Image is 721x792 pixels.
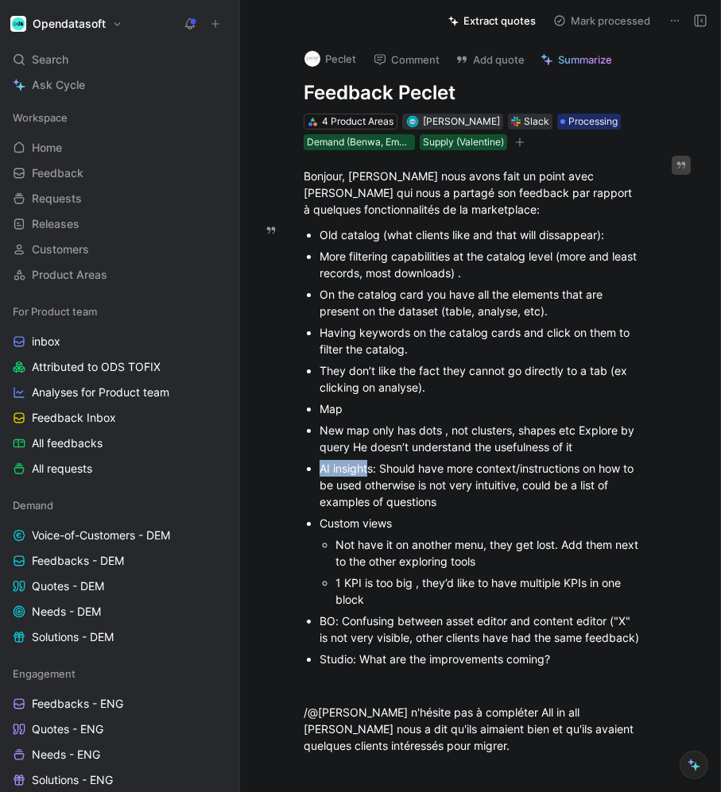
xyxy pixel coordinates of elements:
span: Customers [32,241,89,257]
span: Analyses for Product team [32,384,169,400]
button: View actions [211,604,227,620]
button: logoPeclet [297,47,363,71]
span: Bonjour, [PERSON_NAME] nous avons fait un point avec [PERSON_NAME] qui nous a partagé son feedbac... [304,169,635,216]
div: Old catalog (what clients like and that will dissappear): [320,226,642,243]
span: Product Areas [32,267,107,283]
div: Not have it on another menu, they get lost. Add them next to the other exploring tools [335,536,642,570]
div: New map only has dots , not clusters, shapes etc Explore by query He doesn’t understand the usefu... [320,422,642,455]
span: Needs - DEM [32,604,101,620]
span: For Product team [13,303,97,319]
a: Home [6,136,233,160]
div: Slack [524,114,549,129]
button: View actions [211,721,227,737]
div: 4 Product Areas [322,114,393,129]
span: inbox [32,334,60,350]
span: Requests [32,191,82,207]
button: View actions [211,696,227,712]
div: Engagement [6,662,233,686]
a: Attributed to ODS TOFIX [6,355,233,379]
span: Attributed to ODS TOFIX [32,359,161,375]
a: Requests [6,187,233,211]
div: They don’t like the fact they cannot go directly to a tab (ex clicking on analyse). [320,362,642,396]
span: Feedback Inbox [32,410,116,426]
a: Feedbacks - DEM [6,549,233,573]
a: Feedback [6,161,233,185]
div: More filtering capabilities at the catalog level (more and least records, most downloads) . [320,248,642,281]
a: Feedback Inbox [6,406,233,430]
a: Needs - DEM [6,600,233,624]
a: Solutions - DEM [6,625,233,649]
button: View actions [211,553,227,569]
a: Quotes - ENG [6,717,233,741]
div: Having keywords on the catalog cards and click on them to filter the catalog. [320,324,642,357]
a: Releases [6,212,233,236]
span: Home [32,140,62,156]
button: View actions [211,747,227,763]
a: Feedbacks - ENG [6,692,233,716]
button: View actions [211,527,227,543]
a: All requests [6,457,233,481]
a: inbox [6,330,233,354]
span: Processing [568,114,618,129]
span: Releases [32,216,79,232]
span: Solutions - DEM [32,629,114,645]
a: Customers [6,238,233,261]
a: Ask Cycle [6,73,233,97]
div: Map [320,400,642,417]
button: View actions [211,435,227,451]
span: Summarize [558,52,612,67]
span: [PERSON_NAME] [423,115,500,127]
span: Engagement [13,666,76,682]
div: Demand [6,493,233,517]
button: OpendatasoftOpendatasoft [6,13,126,35]
span: Feedbacks - ENG [32,696,123,712]
button: Mark processed [546,10,657,32]
div: 1 KPI is too big , they’d like to have multiple KPIs in one block [335,574,642,608]
span: Search [32,50,68,69]
div: AI insights: Should have more context/instructions on how to be used otherwise is not very intuit... [320,460,642,510]
a: Solutions - ENG [6,768,233,792]
span: Quotes - ENG [32,721,103,737]
div: Search [6,48,233,71]
button: View actions [211,772,227,788]
div: Custom views [320,515,642,531]
a: Voice-of-Customers - DEM [6,523,233,547]
span: Voice-of-Customers - DEM [32,527,170,543]
h1: Opendatasoft [33,17,106,31]
div: For Product team [6,299,233,323]
button: View actions [211,461,227,477]
a: All feedbacks [6,431,233,455]
img: logo [304,51,320,67]
span: All feedbacks [32,435,103,451]
span: Workspace [13,110,68,126]
span: Feedbacks - DEM [32,553,124,569]
div: Processing [557,114,621,129]
div: For Product teaminboxAttributed to ODS TOFIXAnalyses for Product teamFeedback InboxAll feedbacksA... [6,299,233,481]
span: Solutions - ENG [32,772,113,788]
span: Needs - ENG [32,747,100,763]
button: Add quote [448,48,532,71]
span: Demand [13,497,53,513]
button: Extract quotes [441,10,543,32]
h1: Feedback Peclet [304,80,642,106]
img: Opendatasoft [10,16,26,32]
button: View actions [211,384,227,400]
a: Quotes - DEM [6,574,233,598]
div: Supply (Valentine) [423,134,504,150]
button: Summarize [533,48,619,71]
button: View actions [211,334,227,350]
img: avatar [408,118,417,126]
span: Ask Cycle [32,75,85,95]
div: On the catalog card you have all the elements that are present on the dataset (table, analyse, etc). [320,286,642,319]
span: All requests [32,461,92,477]
div: DemandVoice-of-Customers - DEMFeedbacks - DEMQuotes - DEMNeeds - DEMSolutions - DEM [6,493,233,649]
div: BO: Confusing between asset editor and content editor ("X" is not very visible, other clients hav... [320,612,642,646]
div: Studio: What are the improvements coming? [320,651,642,667]
a: Needs - ENG [6,743,233,767]
div: EngagementFeedbacks - ENGQuotes - ENGNeeds - ENGSolutions - ENG [6,662,233,792]
span: Feedback [32,165,83,181]
div: /@[PERSON_NAME] n'hésite pas à compléter All in all [PERSON_NAME] nous a dit qu'ils aimaient bien... [304,704,642,754]
button: View actions [211,410,227,426]
a: Product Areas [6,263,233,287]
button: Comment [366,48,447,71]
